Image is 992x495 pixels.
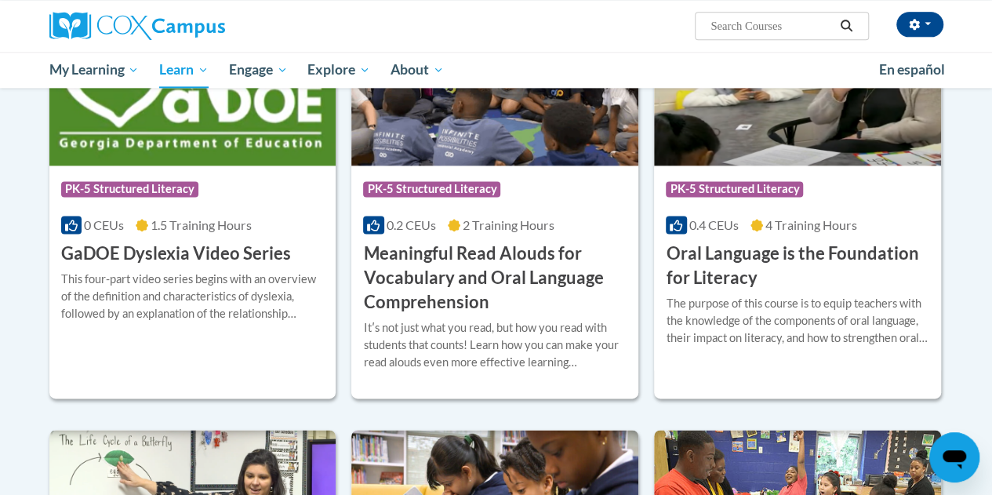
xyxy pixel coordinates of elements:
a: Explore [297,52,380,88]
span: 2 Training Hours [463,217,554,232]
a: En español [869,53,955,86]
a: Course LogoPK-5 Structured Literacy0 CEUs1.5 Training Hours GaDOE Dyslexia Video SeriesThis four-... [49,5,336,399]
a: My Learning [39,52,150,88]
div: This four-part video series begins with an overview of the definition and characteristics of dysl... [61,271,325,322]
a: Engage [219,52,298,88]
button: Search [834,16,858,35]
span: My Learning [49,60,139,79]
h3: Oral Language is the Foundation for Literacy [666,242,929,290]
a: Learn [149,52,219,88]
span: 4 Training Hours [765,217,857,232]
h3: Meaningful Read Alouds for Vocabulary and Oral Language Comprehension [363,242,627,314]
span: En español [879,61,945,78]
span: 0 CEUs [84,217,124,232]
span: About [391,60,444,79]
iframe: Button to launch messaging window [929,432,979,482]
a: Cox Campus [49,12,332,40]
a: About [380,52,454,88]
input: Search Courses [709,16,834,35]
a: Course LogoPK-5 Structured Literacy0.2 CEUs2 Training Hours Meaningful Read Alouds for Vocabulary... [351,5,638,399]
h3: GaDOE Dyslexia Video Series [61,242,291,266]
span: Explore [307,60,370,79]
span: 0.2 CEUs [387,217,436,232]
span: PK-5 Structured Literacy [363,181,500,197]
img: Cox Campus [49,12,225,40]
span: Engage [229,60,288,79]
div: Itʹs not just what you read, but how you read with students that counts! Learn how you can make y... [363,319,627,371]
span: PK-5 Structured Literacy [61,181,198,197]
a: Course LogoPK-5 Structured Literacy0.4 CEUs4 Training Hours Oral Language is the Foundation for L... [654,5,941,399]
div: The purpose of this course is to equip teachers with the knowledge of the components of oral lang... [666,295,929,347]
span: PK-5 Structured Literacy [666,181,803,197]
div: Main menu [38,52,955,88]
span: Learn [159,60,209,79]
span: 1.5 Training Hours [151,217,252,232]
button: Account Settings [896,12,943,37]
span: 0.4 CEUs [689,217,739,232]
